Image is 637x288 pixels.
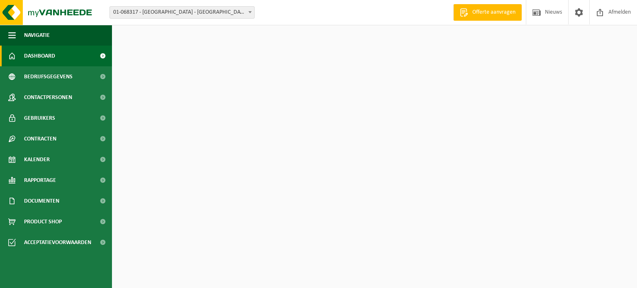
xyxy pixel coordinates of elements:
span: Offerte aanvragen [470,8,518,17]
span: Acceptatievoorwaarden [24,232,91,253]
span: Dashboard [24,46,55,66]
span: Rapportage [24,170,56,191]
span: Product Shop [24,211,62,232]
span: Bedrijfsgegevens [24,66,73,87]
span: Navigatie [24,25,50,46]
a: Offerte aanvragen [453,4,522,21]
span: Kalender [24,149,50,170]
span: Contactpersonen [24,87,72,108]
span: Gebruikers [24,108,55,128]
span: Contracten [24,128,56,149]
span: 01-068317 - COREMONDIS CORNEILLIE NV - BRUGGE [109,6,255,19]
span: Documenten [24,191,59,211]
span: 01-068317 - COREMONDIS CORNEILLIE NV - BRUGGE [110,7,254,18]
